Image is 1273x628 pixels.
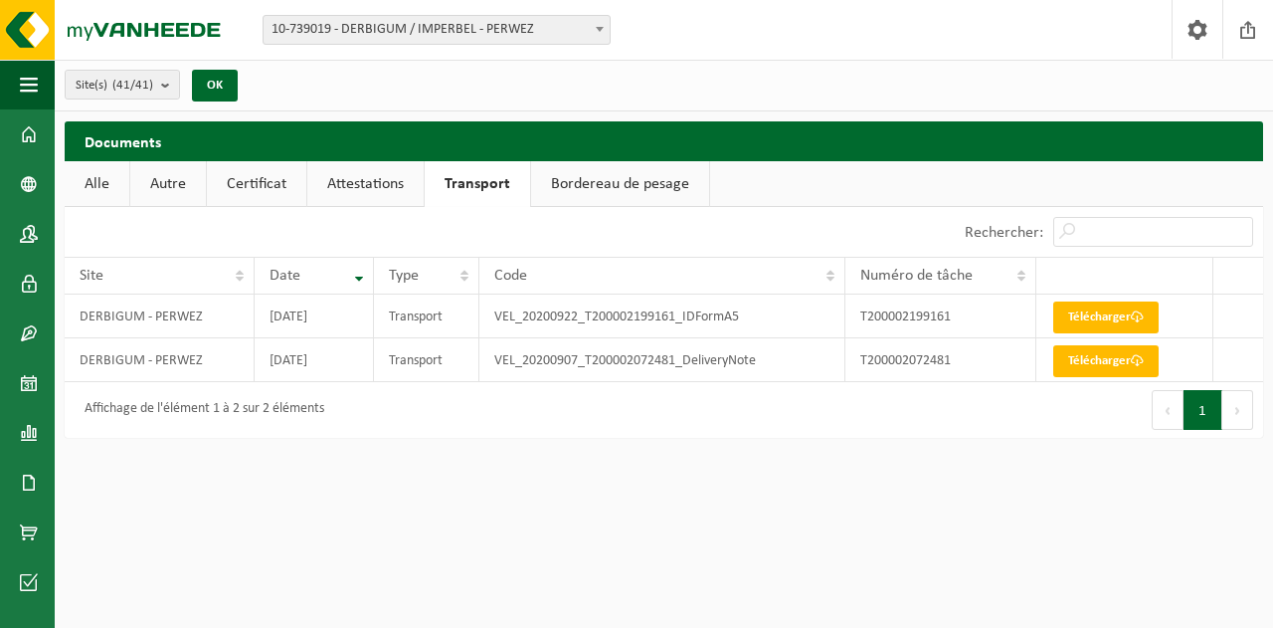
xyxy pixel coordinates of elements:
td: Transport [374,338,479,382]
div: Affichage de l'élément 1 à 2 sur 2 éléments [75,392,324,428]
a: Bordereau de pesage [531,161,709,207]
label: Rechercher: [965,225,1043,241]
a: Télécharger [1053,345,1159,377]
button: OK [192,70,238,102]
count: (41/41) [112,79,153,92]
a: Autre [130,161,206,207]
a: Alle [65,161,129,207]
td: VEL_20200907_T200002072481_DeliveryNote [479,338,845,382]
button: Next [1222,390,1253,430]
td: Transport [374,295,479,338]
a: Télécharger [1053,302,1159,333]
button: Site(s)(41/41) [65,70,180,100]
h2: Documents [65,121,1263,160]
td: T200002199161 [845,295,1036,338]
a: Certificat [207,161,306,207]
button: Previous [1152,390,1183,430]
td: DERBIGUM - PERWEZ [65,338,255,382]
span: Numéro de tâche [860,268,973,284]
span: Site [80,268,103,284]
span: Type [389,268,419,284]
td: DERBIGUM - PERWEZ [65,295,255,338]
a: Attestations [307,161,424,207]
td: T200002072481 [845,338,1036,382]
button: 1 [1183,390,1222,430]
td: [DATE] [255,338,374,382]
span: Code [494,268,527,284]
span: Site(s) [76,71,153,101]
span: 10-739019 - DERBIGUM / IMPERBEL - PERWEZ [263,15,611,45]
span: Date [270,268,300,284]
td: [DATE] [255,295,374,338]
a: Transport [425,161,530,207]
span: 10-739019 - DERBIGUM / IMPERBEL - PERWEZ [264,16,610,44]
td: VEL_20200922_T200002199161_IDFormA5 [479,295,845,338]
